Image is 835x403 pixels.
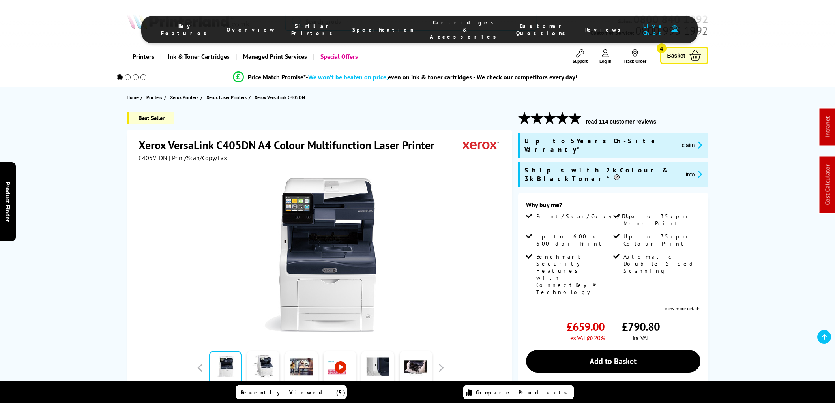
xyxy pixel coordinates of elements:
span: Xerox Laser Printers [206,93,247,101]
span: We won’t be beaten on price, [308,73,388,81]
span: £659.00 [567,319,605,334]
img: user-headset-duotone.svg [671,25,678,33]
span: 4 [657,43,667,53]
li: modal_Promise [106,70,704,84]
a: Printers [127,47,160,67]
a: Special Offers [313,47,364,67]
a: Basket 4 [660,47,708,64]
span: Up to 5 Years On-Site Warranty* [524,137,676,154]
h1: Xerox VersaLink C405DN A4 Colour Multifunction Laser Printer [139,138,442,152]
a: Log In [599,49,612,64]
a: View more details [665,306,700,311]
span: Reviews [585,26,625,33]
a: Support [573,49,588,64]
span: Printers [146,93,162,101]
span: Recently Viewed (5) [241,389,346,396]
a: Compare Products [463,385,574,399]
span: Live Chat [640,22,667,37]
span: Ink & Toner Cartridges [168,47,230,67]
span: Overview [227,26,275,33]
a: Cost Calculator [824,165,831,205]
span: Compare Products [476,389,571,396]
span: Specification [352,26,414,33]
span: | Print/Scan/Copy/Fax [169,154,227,162]
span: Product Finder [4,181,12,222]
span: Automatic Double Sided Scanning [623,253,698,274]
a: Ink & Toner Cartridges [160,47,236,67]
span: Log In [599,58,612,64]
a: Home [127,93,140,101]
a: Recently Viewed (5) [236,385,347,399]
span: Similar Printers [291,22,337,37]
span: Price Match Promise* [248,73,306,81]
span: Support [573,58,588,64]
span: Print/Scan/Copy/Fax [536,213,638,220]
a: Intranet [824,116,831,138]
span: Best Seller [127,112,174,124]
span: ex VAT @ 20% [570,334,605,342]
button: promo-description [683,170,704,179]
a: Xerox Laser Printers [206,93,249,101]
span: £790.80 [622,319,660,334]
span: Cartridges & Accessories [430,19,500,40]
span: Ships with 2k Colour & 3k Black Toner* [524,166,680,183]
button: read 114 customer reviews [583,118,659,125]
button: promo-description [680,141,704,150]
span: Up to 35ppm Colour Print [623,233,698,247]
span: inc VAT [633,334,649,342]
span: Up to 35ppm Mono Print [623,213,698,227]
img: Xerox VersaLink C405DN [243,178,398,332]
span: Basket [667,50,685,61]
a: Managed Print Services [236,47,313,67]
a: Add to Basket [526,350,700,373]
span: Up to 600 x 600 dpi Print [536,233,611,247]
a: Printers [146,93,164,101]
span: Customer Questions [516,22,569,37]
span: C405V_DN [139,154,167,162]
div: - even on ink & toner cartridges - We check our competitors every day! [306,73,577,81]
span: Xerox Printers [170,93,198,101]
span: Home [127,93,139,101]
span: Xerox VersaLink C405DN [255,93,305,101]
div: Why buy me? [526,201,700,213]
span: Key Features [161,22,211,37]
img: Xerox [463,138,499,152]
a: Track Order [623,49,646,64]
a: Xerox VersaLink C405DN [255,93,307,101]
a: Xerox Printers [170,93,200,101]
span: Benchmark Security Features with ConnectKey® Technology [536,253,611,296]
